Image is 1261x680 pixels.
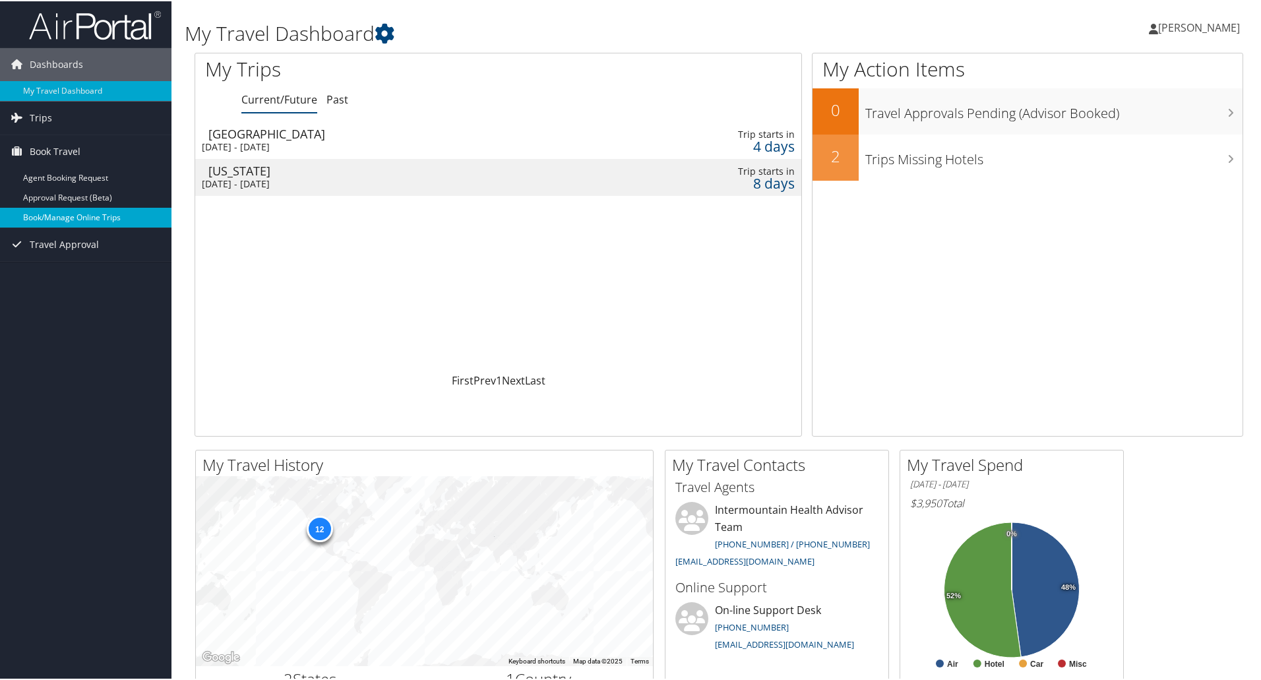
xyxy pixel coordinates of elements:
[947,658,958,667] text: Air
[29,9,161,40] img: airportal-logo.png
[30,134,80,167] span: Book Travel
[496,372,502,386] a: 1
[202,140,574,152] div: [DATE] - [DATE]
[30,227,99,260] span: Travel Approval
[813,133,1243,179] a: 2Trips Missing Hotels
[907,452,1123,475] h2: My Travel Spend
[658,164,795,176] div: Trip starts in
[573,656,623,664] span: Map data ©2025
[199,648,243,665] img: Google
[630,656,649,664] a: Terms (opens in new tab)
[715,620,789,632] a: [PHONE_NUMBER]
[985,658,1004,667] text: Hotel
[185,18,897,46] h1: My Travel Dashboard
[508,656,565,665] button: Keyboard shortcuts
[1069,658,1087,667] text: Misc
[658,139,795,151] div: 4 days
[326,91,348,106] a: Past
[658,176,795,188] div: 8 days
[715,537,870,549] a: [PHONE_NUMBER] / [PHONE_NUMBER]
[675,477,878,495] h3: Travel Agents
[813,87,1243,133] a: 0Travel Approvals Pending (Advisor Booked)
[813,144,859,166] h2: 2
[910,495,942,509] span: $3,950
[208,164,580,175] div: [US_STATE]
[208,127,580,139] div: [GEOGRAPHIC_DATA]
[452,372,474,386] a: First
[30,47,83,80] span: Dashboards
[205,54,539,82] h1: My Trips
[1158,19,1240,34] span: [PERSON_NAME]
[813,54,1243,82] h1: My Action Items
[525,372,545,386] a: Last
[202,452,653,475] h2: My Travel History
[241,91,317,106] a: Current/Future
[502,372,525,386] a: Next
[946,591,961,599] tspan: 52%
[675,554,815,566] a: [EMAIL_ADDRESS][DOMAIN_NAME]
[1030,658,1043,667] text: Car
[658,127,795,139] div: Trip starts in
[675,577,878,596] h3: Online Support
[1149,7,1253,46] a: [PERSON_NAME]
[865,96,1243,121] h3: Travel Approvals Pending (Advisor Booked)
[865,142,1243,168] h3: Trips Missing Hotels
[30,100,52,133] span: Trips
[306,514,332,541] div: 12
[715,637,854,649] a: [EMAIL_ADDRESS][DOMAIN_NAME]
[669,601,885,655] li: On-line Support Desk
[813,98,859,120] h2: 0
[202,177,574,189] div: [DATE] - [DATE]
[672,452,888,475] h2: My Travel Contacts
[910,495,1113,509] h6: Total
[199,648,243,665] a: Open this area in Google Maps (opens a new window)
[474,372,496,386] a: Prev
[669,501,885,571] li: Intermountain Health Advisor Team
[1006,529,1017,537] tspan: 0%
[1061,582,1076,590] tspan: 48%
[910,477,1113,489] h6: [DATE] - [DATE]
